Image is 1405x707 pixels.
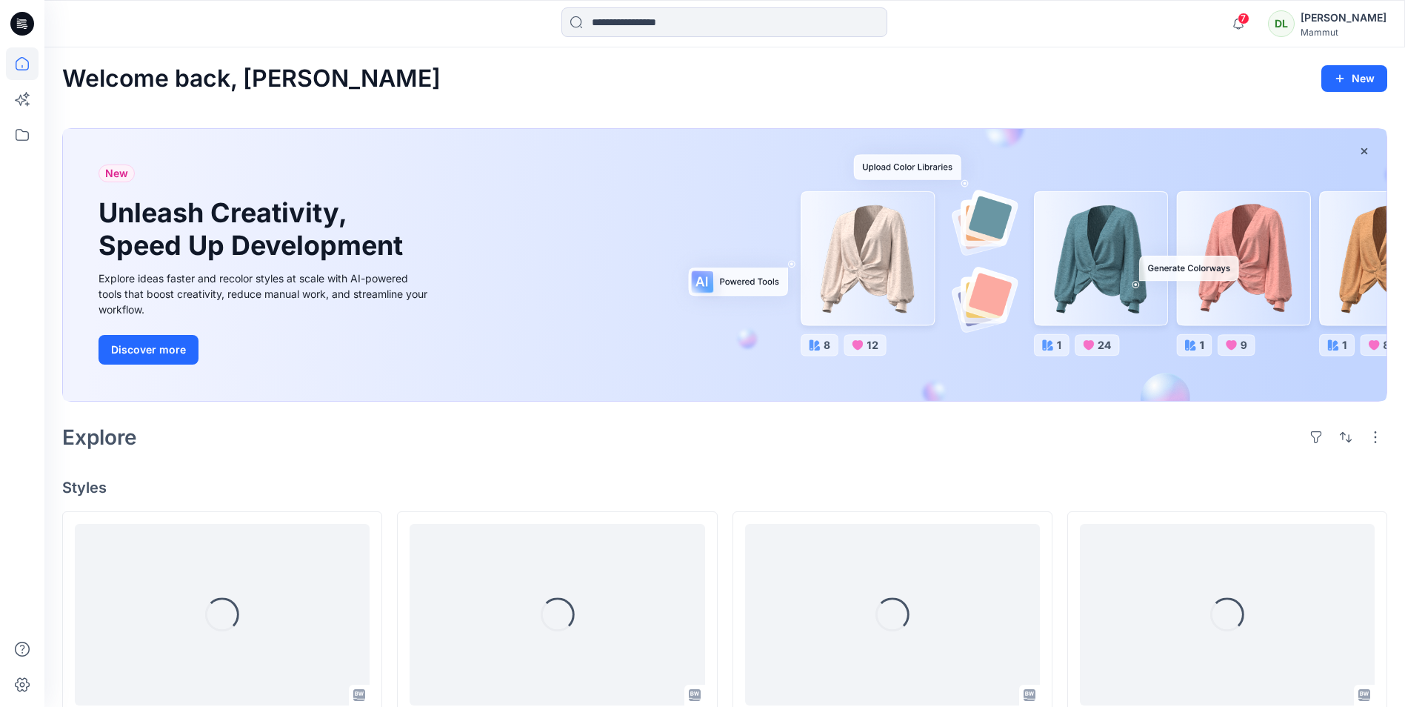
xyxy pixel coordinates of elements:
[1301,27,1386,38] div: Mammut
[99,270,432,317] div: Explore ideas faster and recolor styles at scale with AI-powered tools that boost creativity, red...
[1301,9,1386,27] div: [PERSON_NAME]
[99,335,198,365] button: Discover more
[99,335,432,365] a: Discover more
[1238,13,1249,24] span: 7
[105,165,128,182] span: New
[62,479,1387,497] h4: Styles
[62,425,137,449] h2: Explore
[1268,10,1295,37] div: DL
[1321,65,1387,92] button: New
[62,65,441,93] h2: Welcome back, [PERSON_NAME]
[99,197,410,261] h1: Unleash Creativity, Speed Up Development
